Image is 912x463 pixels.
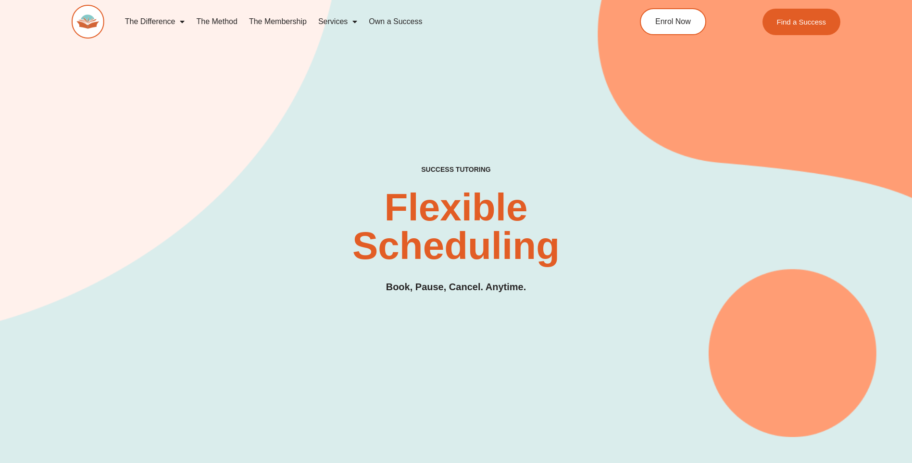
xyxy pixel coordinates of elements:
a: The Membership [243,11,312,33]
a: Find a Success [762,9,841,35]
a: The Difference [119,11,191,33]
h4: SUCCESS TUTORING​ [342,166,570,174]
a: Enrol Now [640,8,706,35]
nav: Menu [119,11,596,33]
span: Find a Success [777,18,826,26]
a: The Method [190,11,243,33]
a: Own a Success [363,11,428,33]
h2: Flexible Scheduling [282,188,630,265]
a: Services [312,11,363,33]
h3: Book, Pause, Cancel. Anytime. [386,280,526,295]
span: Enrol Now [655,18,691,26]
